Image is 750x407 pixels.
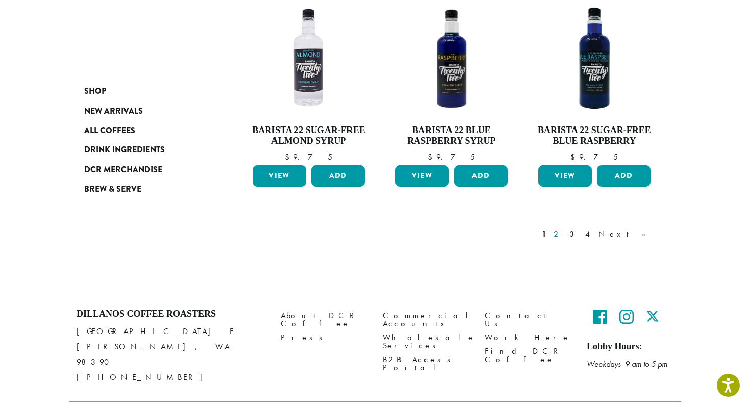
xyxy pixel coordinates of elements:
[570,151,579,162] span: $
[538,165,592,187] a: View
[84,180,207,199] a: Brew & Serve
[583,228,593,240] a: 4
[84,121,207,140] a: All Coffees
[281,309,367,330] a: About DCR Coffee
[84,105,143,118] span: New Arrivals
[285,151,293,162] span: $
[393,125,510,147] h4: Barista 22 Blue Raspberry Syrup
[428,151,436,162] span: $
[285,151,332,162] bdi: 9.75
[84,140,207,160] a: Drink Ingredients
[428,151,475,162] bdi: 9.75
[567,228,580,240] a: 3
[383,352,469,374] a: B2B Access Portal
[84,101,207,120] a: New Arrivals
[395,165,449,187] a: View
[383,330,469,352] a: Wholesale Services
[84,85,106,98] span: Shop
[485,330,571,344] a: Work Here
[552,228,564,240] a: 2
[84,183,141,196] span: Brew & Serve
[84,82,207,101] a: Shop
[84,160,207,180] a: DCR Merchandise
[250,125,367,147] h4: Barista 22 Sugar-Free Almond Syrup
[454,165,508,187] button: Add
[596,228,655,240] a: Next »
[536,125,653,147] h4: Barista 22 Sugar-Free Blue Raspberry
[253,165,306,187] a: View
[77,324,265,385] p: [GEOGRAPHIC_DATA] E [PERSON_NAME], WA 98390 [PHONE_NUMBER]
[84,144,165,157] span: Drink Ingredients
[281,330,367,344] a: Press
[77,309,265,320] h4: Dillanos Coffee Roasters
[597,165,651,187] button: Add
[570,151,618,162] bdi: 9.75
[587,341,673,352] h5: Lobby Hours:
[84,164,162,176] span: DCR Merchandise
[540,228,548,240] a: 1
[84,124,135,137] span: All Coffees
[587,359,667,369] em: Weekdays 9 am to 5 pm
[485,309,571,330] a: Contact Us
[485,344,571,366] a: Find DCR Coffee
[383,309,469,330] a: Commercial Accounts
[311,165,365,187] button: Add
